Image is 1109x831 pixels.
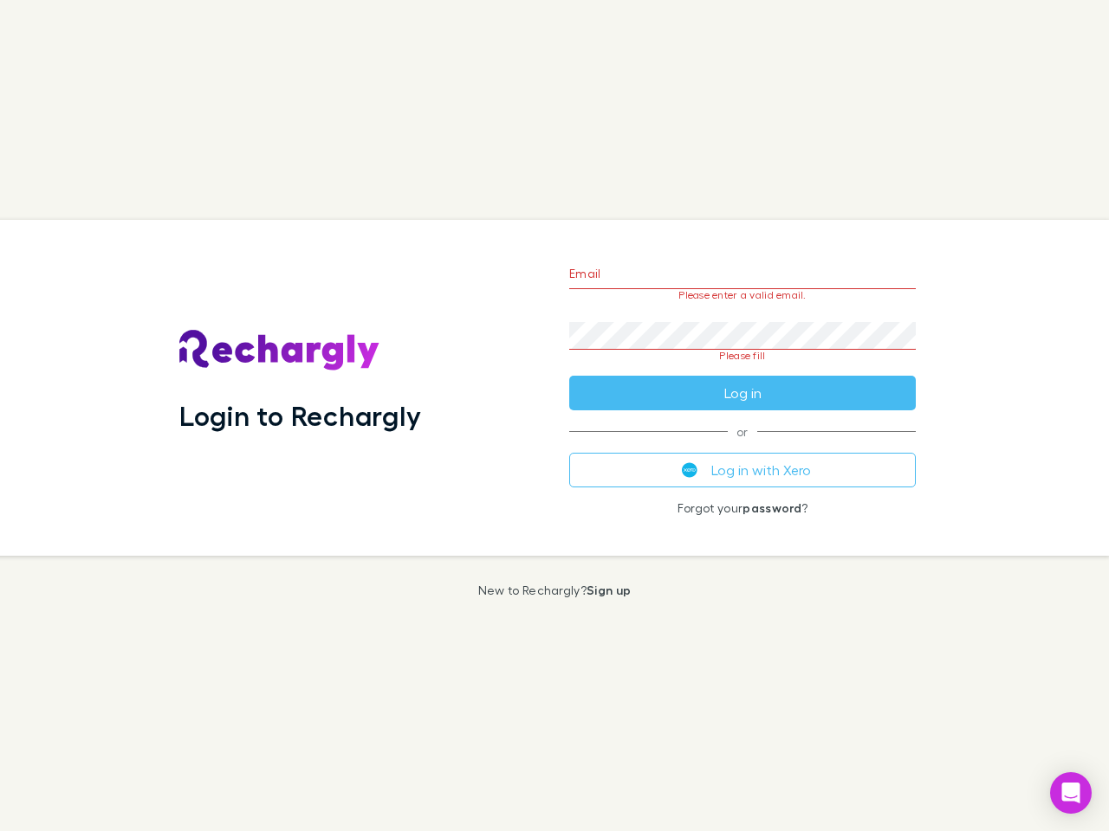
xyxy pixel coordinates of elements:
h1: Login to Rechargly [179,399,421,432]
p: Please fill [569,350,916,362]
a: Sign up [587,583,631,597]
p: Forgot your ? [569,501,916,515]
span: or [569,431,916,432]
div: Open Intercom Messenger [1050,772,1092,814]
p: Please enter a valid email. [569,289,916,301]
a: password [743,500,801,515]
button: Log in with Xero [569,453,916,487]
img: Xero's logo [682,462,697,478]
p: New to Rechargly? [478,583,632,597]
img: Rechargly's Logo [179,330,380,371]
button: Log in [569,376,916,410]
